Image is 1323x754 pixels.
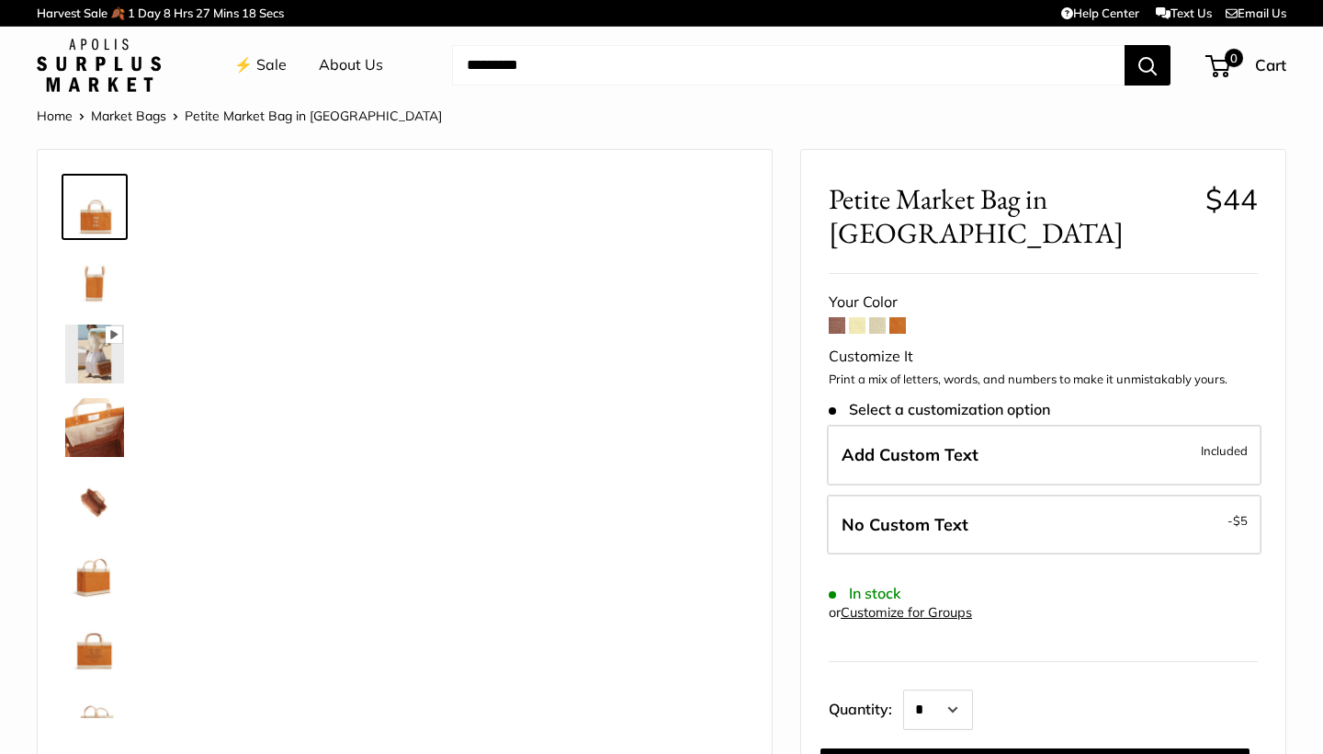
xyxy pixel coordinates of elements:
[829,182,1192,250] span: Petite Market Bag in [GEOGRAPHIC_DATA]
[1156,6,1212,20] a: Text Us
[1205,181,1258,217] span: $44
[829,343,1258,371] div: Customize It
[829,401,1050,418] span: Select a customization option
[827,425,1261,486] label: Add Custom Text
[37,104,442,128] nav: Breadcrumb
[128,6,135,20] span: 1
[65,545,124,604] img: Petite Market Bag in Cognac
[242,6,256,20] span: 18
[1125,45,1170,86] button: Search
[1201,440,1248,462] span: Included
[1061,6,1139,20] a: Help Center
[841,604,972,621] a: Customize for Groups
[829,371,1258,389] p: Print a mix of letters, words, and numbers to make it unmistakably yours.
[829,585,901,602] span: In stock
[62,247,128,314] a: Petite Market Bag in Cognac
[65,619,124,678] img: Petite Market Bag in Cognac
[1233,513,1248,528] span: $5
[234,51,287,79] a: ⚡️ Sale
[1207,51,1286,80] a: 0 Cart
[65,325,124,383] img: Petite Market Bag in Cognac
[185,108,442,124] span: Petite Market Bag in [GEOGRAPHIC_DATA]
[91,108,166,124] a: Market Bags
[1227,509,1248,531] span: -
[827,495,1261,555] label: Leave Blank
[62,542,128,608] a: Petite Market Bag in Cognac
[62,394,128,461] a: Petite Market Bag in Cognac
[213,6,239,20] span: Mins
[842,444,978,465] span: Add Custom Text
[842,514,968,535] span: No Custom Text
[62,321,128,387] a: Petite Market Bag in Cognac
[37,108,73,124] a: Home
[65,251,124,310] img: Petite Market Bag in Cognac
[62,468,128,534] a: Petite Market Bag in Cognac
[164,6,171,20] span: 8
[1226,6,1286,20] a: Email Us
[65,472,124,531] img: Petite Market Bag in Cognac
[138,6,161,20] span: Day
[829,289,1258,316] div: Your Color
[65,398,124,457] img: Petite Market Bag in Cognac
[452,45,1125,86] input: Search...
[259,6,284,20] span: Secs
[1255,55,1286,74] span: Cart
[62,174,128,240] a: Petite Market Bag in Cognac
[196,6,210,20] span: 27
[174,6,193,20] span: Hrs
[37,39,161,92] img: Apolis: Surplus Market
[319,51,383,79] a: About Us
[829,684,903,730] label: Quantity:
[65,692,124,751] img: Petite Market Bag in Cognac
[1225,49,1243,67] span: 0
[62,615,128,681] a: Petite Market Bag in Cognac
[829,600,972,625] div: or
[65,177,124,236] img: Petite Market Bag in Cognac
